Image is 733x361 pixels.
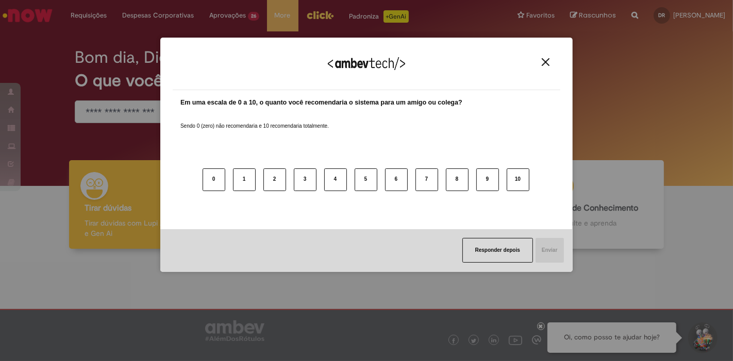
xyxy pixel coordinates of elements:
button: 7 [415,168,438,191]
button: Responder depois [462,238,533,263]
button: 6 [385,168,408,191]
button: 0 [203,168,225,191]
button: 1 [233,168,256,191]
label: Em uma escala de 0 a 10, o quanto você recomendaria o sistema para um amigo ou colega? [180,98,462,108]
button: 4 [324,168,347,191]
button: Close [539,58,553,66]
img: Logo Ambevtech [328,57,405,70]
button: 9 [476,168,499,191]
button: 8 [446,168,469,191]
img: Close [542,58,549,66]
button: 3 [294,168,316,191]
button: 5 [355,168,377,191]
button: 10 [507,168,529,191]
label: Sendo 0 (zero) não recomendaria e 10 recomendaria totalmente. [180,110,329,130]
button: 2 [263,168,286,191]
